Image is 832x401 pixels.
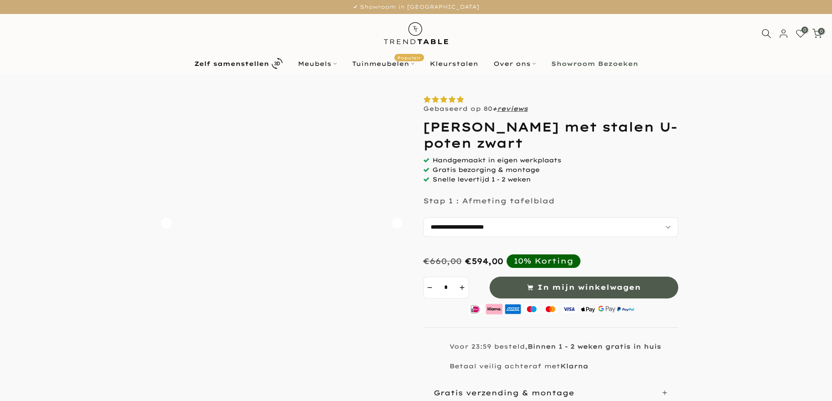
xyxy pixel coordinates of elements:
[465,256,503,266] div: €594,00
[449,343,661,350] p: Voor 23:59 besteld,
[456,277,469,298] button: increment
[423,105,528,113] p: Gebaseerd op 80
[812,29,822,38] a: 0
[423,256,462,266] div: €660,00
[436,277,456,298] input: Quantity
[194,61,269,67] b: Zelf samenstellen
[423,217,678,237] select: autocomplete="off"
[392,218,402,228] button: Carousel Next Arrow
[422,58,486,69] a: Kleurstalen
[394,54,424,61] span: Populair
[543,58,646,69] a: Showroom Bezoeken
[154,96,409,350] img: Douglas bartafel met stalen U-poten zwart
[344,58,422,69] a: TuinmeubelenPopulair
[514,256,573,266] div: 10% Korting
[528,343,661,350] strong: Binnen 1 - 2 weken gratis in huis
[186,56,290,71] a: Zelf samenstellen
[423,196,555,205] p: Stap 1 : Afmeting tafelblad
[486,58,543,69] a: Over ons
[537,281,641,294] span: In mijn winkelwagen
[432,156,561,164] span: Handgemaakt in eigen werkplaats
[796,29,805,38] a: 0
[560,362,588,370] strong: Klarna
[290,58,344,69] a: Meubels
[497,105,528,113] a: reviews
[378,14,454,53] img: trend-table
[11,2,821,12] p: ✔ Showroom in [GEOGRAPHIC_DATA]
[423,277,436,298] button: decrement
[432,175,531,183] span: Snelle levertijd 1 - 2 weken
[551,61,638,67] b: Showroom Bezoeken
[801,27,808,33] span: 0
[449,362,588,370] p: Betaal veilig achteraf met
[490,277,678,298] button: In mijn winkelwagen
[818,28,825,34] span: 0
[423,119,678,151] h1: [PERSON_NAME] met stalen U-poten zwart
[434,388,574,397] p: Gratis verzending & montage
[492,105,497,113] strong: +
[161,218,172,228] button: Carousel Back Arrow
[432,166,539,174] span: Gratis bezorging & montage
